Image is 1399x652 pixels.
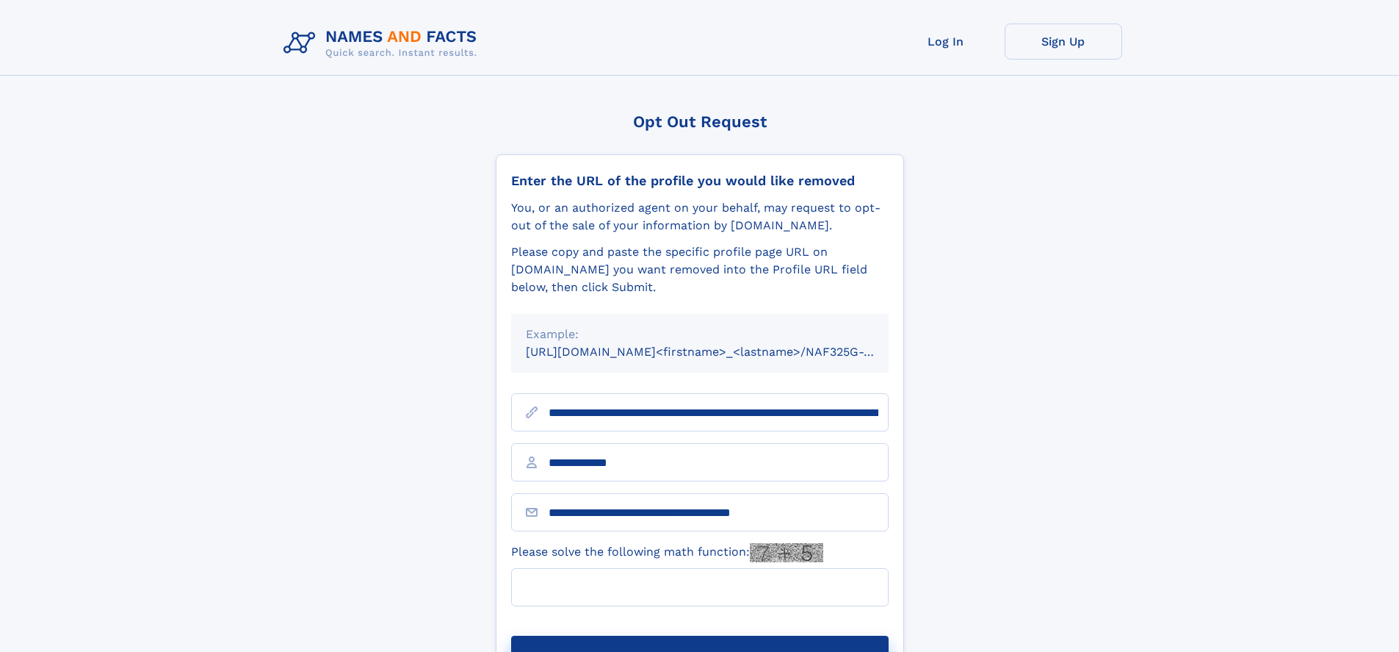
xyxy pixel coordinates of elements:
[511,173,889,189] div: Enter the URL of the profile you would like removed
[278,24,489,63] img: Logo Names and Facts
[1005,24,1122,60] a: Sign Up
[526,326,874,343] div: Example:
[511,543,823,562] label: Please solve the following math function:
[511,199,889,234] div: You, or an authorized agent on your behalf, may request to opt-out of the sale of your informatio...
[887,24,1005,60] a: Log In
[496,112,904,131] div: Opt Out Request
[526,345,917,359] small: [URL][DOMAIN_NAME]<firstname>_<lastname>/NAF325G-xxxxxxxx
[511,243,889,296] div: Please copy and paste the specific profile page URL on [DOMAIN_NAME] you want removed into the Pr...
